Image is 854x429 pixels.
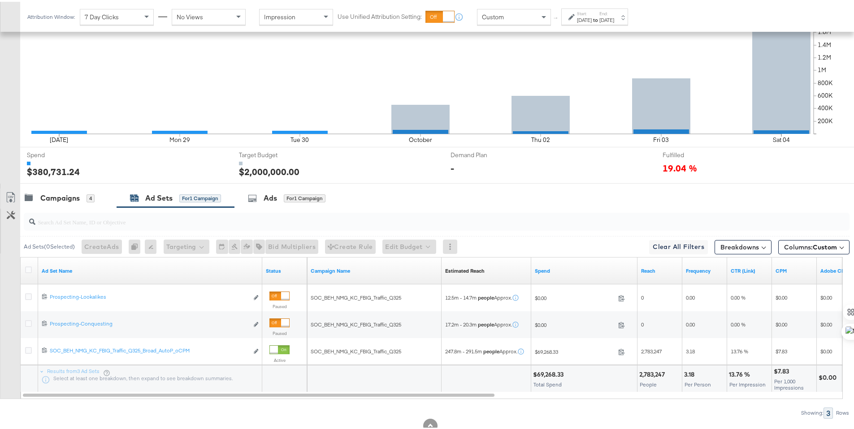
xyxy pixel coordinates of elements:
div: [DATE] [599,15,614,22]
div: Ads [264,191,277,202]
button: Clear All Filters [649,238,708,253]
span: Custom [813,241,837,249]
span: 0 [641,292,644,299]
div: 4 [87,193,95,201]
label: Start: [577,9,592,15]
span: $69,268.33 [535,347,615,353]
text: Tue 30 [290,134,309,142]
div: [DATE] [577,15,592,22]
button: Breakdowns [715,238,772,253]
span: 13.76 % [731,346,748,353]
text: Thu 02 [531,134,550,142]
span: Target Budget [239,149,306,158]
div: $69,268.33 [533,369,566,377]
a: Shows the estimated number of users that can be reached by your ad. [445,266,485,273]
span: Total Spend [533,379,562,386]
div: Ad Sets ( 0 Selected) [24,241,75,249]
span: SOC_BEH_NMG_KC_FBIG_Traffic_Q325 [311,292,401,299]
div: Estimated Reach [445,266,485,273]
div: - [451,160,454,173]
div: SOC_BEH_NMG_KC_FBIG_Traffic_Q325_Broad_AutoP_oCPM [50,345,248,352]
div: Ad Sets [145,191,173,202]
span: 0.00 % [731,292,746,299]
label: End: [599,9,614,15]
span: $0.00 [776,319,787,326]
div: for 1 Campaign [284,193,325,201]
span: Per Impression [729,379,766,386]
input: Search Ad Set Name, ID or Objective [35,208,774,225]
div: 0 [129,238,145,252]
a: Prospecting-Conquesting [50,318,248,328]
strong: people [478,319,494,326]
span: Clear All Filters [653,240,704,251]
span: 19.04 % [663,160,697,172]
span: Spend [27,149,94,158]
a: Your Ad Set name. [42,266,259,273]
span: People [640,379,657,386]
span: $0.00 [535,293,615,300]
div: 3.18 [684,369,697,377]
span: SOC_BEH_NMG_KC_FBIG_Traffic_Q325 [311,346,401,353]
text: Fri 03 [653,134,669,142]
span: SOC_BEH_NMG_KC_FBIG_Traffic_Q325 [311,319,401,326]
strong: people [483,346,499,353]
div: $7.83 [774,365,792,374]
a: The number of people your ad was served to. [641,266,679,273]
strong: people [478,292,494,299]
div: Attribution Window: [27,12,75,18]
div: Showing: [801,408,824,414]
a: The average number of times your ad was served to each person. [686,266,724,273]
span: 3.18 [686,346,695,353]
button: Columns:Custom [778,238,850,253]
label: Paused [269,329,290,335]
span: Demand Plan [451,149,518,158]
span: 17.2m - 20.3m Approx. [445,319,512,326]
div: 2,783,247 [639,369,668,377]
div: $380,731.24 [27,163,80,176]
text: Sat 04 [773,134,790,142]
span: ↑ [552,15,560,18]
span: 247.8m - 291.5m Approx. [445,346,517,353]
span: Custom [482,11,504,19]
div: Rows [836,408,850,414]
span: $0.00 [820,319,832,326]
label: Use Unified Attribution Setting: [338,11,422,19]
span: 7 Day Clicks [85,11,119,19]
span: Impression [264,11,295,19]
span: $0.00 [820,292,832,299]
a: Your campaign name. [311,266,438,273]
span: Columns: [784,241,837,250]
span: $0.00 [820,346,832,353]
div: Campaigns [40,191,80,202]
text: [DATE] [50,134,68,142]
a: Prospecting-Lookalikes [50,292,248,301]
div: 3 [824,406,833,417]
div: $0.00 [819,372,839,380]
a: Shows the current state of your Ad Set. [266,266,303,273]
div: Prospecting-Conquesting [50,318,248,326]
strong: to [592,15,599,21]
span: 0.00 [686,319,695,326]
span: Per Person [685,379,711,386]
span: $0.00 [535,320,615,326]
div: Prospecting-Lookalikes [50,292,248,299]
div: $2,000,000.00 [239,163,299,176]
a: The total amount spent to date. [535,266,634,273]
text: Mon 29 [169,134,190,142]
span: 12.5m - 14.7m Approx. [445,292,512,300]
span: 0 [641,319,644,326]
span: $0.00 [776,292,787,299]
text: October [409,134,432,142]
a: SOC_BEH_NMG_KC_FBIG_Traffic_Q325_Broad_AutoP_oCPM [50,345,248,355]
span: 0.00 % [731,319,746,326]
div: 13.76 % [729,369,753,377]
span: 2,783,247 [641,346,662,353]
label: Active [269,356,290,361]
label: Paused [269,302,290,308]
span: Per 1,000 Impressions [774,376,804,389]
div: for 1 Campaign [179,193,221,201]
span: No Views [177,11,203,19]
span: Fulfilled [663,149,730,158]
a: The average cost you've paid to have 1,000 impressions of your ad. [776,266,813,273]
a: The number of clicks received on a link in your ad divided by the number of impressions. [731,266,768,273]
